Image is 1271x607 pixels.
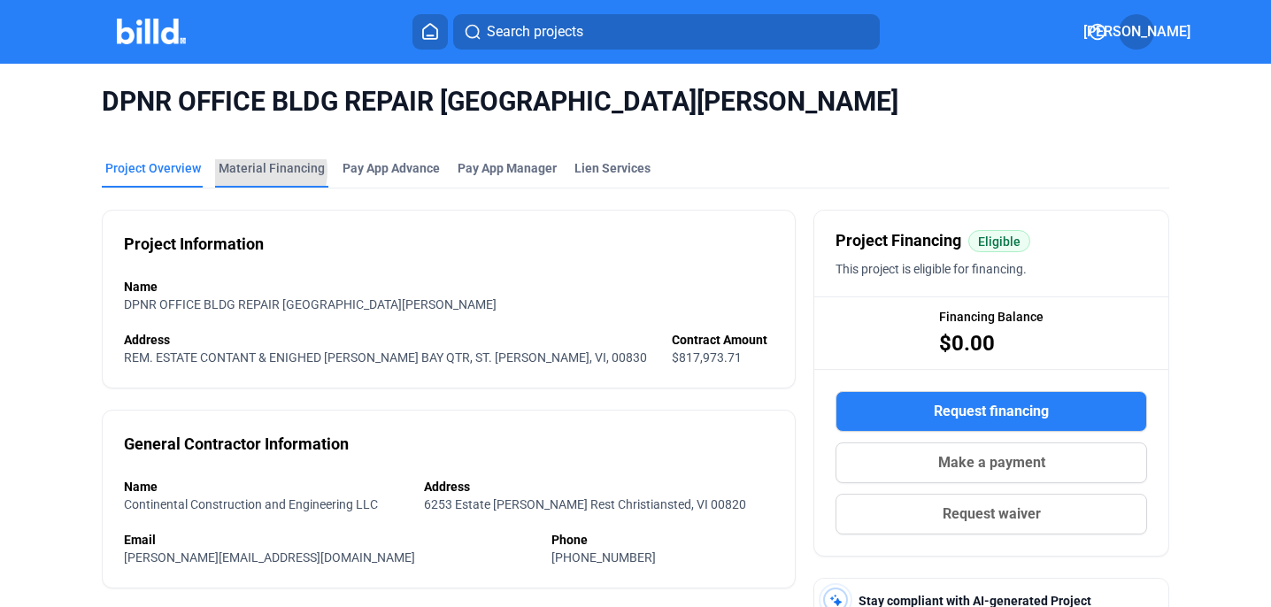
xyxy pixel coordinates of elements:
[124,432,349,457] div: General Contractor Information
[943,503,1041,525] span: Request waiver
[487,21,583,42] span: Search projects
[836,442,1147,483] button: Make a payment
[124,297,497,311] span: DPNR OFFICE BLDG REPAIR [GEOGRAPHIC_DATA][PERSON_NAME]
[939,329,995,357] span: $0.00
[424,497,746,511] span: 6253 Estate [PERSON_NAME] Rest Christiansted, VI 00820
[458,159,557,177] span: Pay App Manager
[124,278,774,296] div: Name
[105,159,201,177] div: Project Overview
[219,159,325,177] div: Material Financing
[672,350,742,365] span: $817,973.71
[938,452,1045,473] span: Make a payment
[1119,14,1154,50] button: [PERSON_NAME]
[124,550,415,565] span: [PERSON_NAME][EMAIL_ADDRESS][DOMAIN_NAME]
[836,228,961,253] span: Project Financing
[934,401,1049,422] span: Request financing
[672,331,774,349] div: Contract Amount
[574,159,651,177] div: Lien Services
[836,262,1027,276] span: This project is eligible for financing.
[124,478,406,496] div: Name
[343,159,440,177] div: Pay App Advance
[836,494,1147,534] button: Request waiver
[124,350,647,365] span: REM. ESTATE CONTANT & ENIGHED [PERSON_NAME] BAY QTR, ST. [PERSON_NAME], VI, 00830
[124,531,534,549] div: Email
[117,19,187,44] img: Billd Company Logo
[1083,21,1190,42] span: [PERSON_NAME]
[836,391,1147,432] button: Request financing
[939,308,1044,326] span: Financing Balance
[424,478,774,496] div: Address
[102,85,1169,119] span: DPNR OFFICE BLDG REPAIR [GEOGRAPHIC_DATA][PERSON_NAME]
[124,497,378,511] span: Continental Construction and Engineering LLC
[551,550,656,565] span: [PHONE_NUMBER]
[968,230,1030,252] mat-chip: Eligible
[124,232,264,257] div: Project Information
[453,14,880,50] button: Search projects
[124,331,654,349] div: Address
[551,531,774,549] div: Phone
